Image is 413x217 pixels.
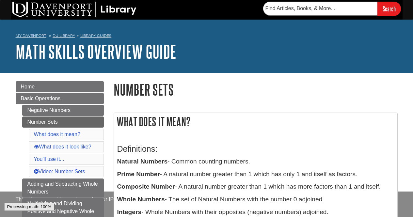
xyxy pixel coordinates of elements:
a: Basic Operations [16,93,104,104]
a: What does it mean? [34,132,80,137]
a: Negative Numbers [22,105,104,116]
div: Processing math: 100% [4,203,54,211]
a: Math Skills Overview Guide [16,41,176,62]
h1: Number Sets [114,81,398,98]
h3: Definitions: [117,144,394,154]
input: Search [377,2,401,16]
p: - Common counting numbers. [117,157,394,166]
b: Prime Number [117,171,160,178]
img: DU Library [12,2,136,17]
a: My Davenport [16,33,46,39]
a: DU Library [53,33,75,38]
span: Basic Operations [21,96,61,101]
p: - Whole Numbers with their opposites (negative numbers) adjoined. [117,208,394,217]
b: Integers [117,209,142,215]
h2: What does it mean? [114,113,397,130]
a: Video: Number Sets [34,169,85,174]
a: Number Sets [22,116,104,128]
p: - A natural number greater than 1 which has only 1 and itself as factors. [117,170,394,179]
span: Home [21,84,35,89]
input: Find Articles, Books, & More... [263,2,377,15]
b: Natural Numbers [117,158,168,165]
a: Adding and Subtracting Whole Numbers [22,178,104,197]
a: What does it look like? [34,144,91,149]
b: Composite Number [117,183,175,190]
p: - The set of Natural Numbers with the number 0 adjoined. [117,195,394,204]
p: - A natural number greater than 1 which has more factors than 1 and itself. [117,182,394,192]
form: Searches DU Library's articles, books, and more [263,2,401,16]
b: Whole Numbers [117,196,165,203]
a: Library Guides [80,33,111,38]
a: Home [16,81,104,92]
nav: breadcrumb [16,31,398,42]
a: You'll use it... [34,156,64,162]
